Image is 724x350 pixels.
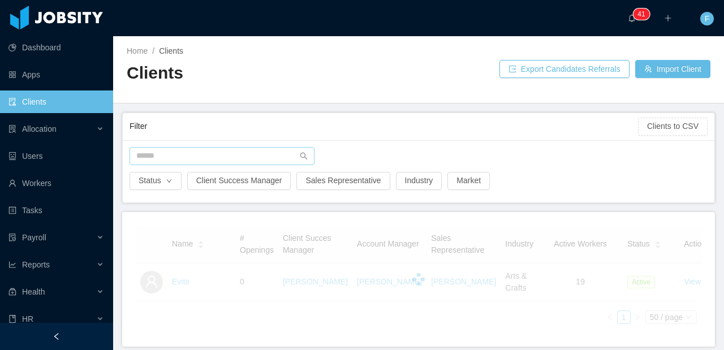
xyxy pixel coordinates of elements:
[8,36,104,59] a: icon: pie-chartDashboard
[8,145,104,167] a: icon: robotUsers
[8,199,104,222] a: icon: profileTasks
[633,8,649,20] sup: 41
[8,234,16,241] i: icon: file-protect
[159,46,183,55] span: Clients
[8,315,16,323] i: icon: book
[127,46,148,55] a: Home
[130,172,182,190] button: Statusicon: down
[22,124,57,133] span: Allocation
[300,152,308,160] i: icon: search
[499,60,630,78] button: icon: exportExport Candidates Referrals
[22,287,45,296] span: Health
[8,288,16,296] i: icon: medicine-box
[628,14,636,22] i: icon: bell
[635,60,710,78] button: icon: usergroup-addImport Client
[447,172,490,190] button: Market
[8,261,16,269] i: icon: line-chart
[8,63,104,86] a: icon: appstoreApps
[130,116,638,137] div: Filter
[8,90,104,113] a: icon: auditClients
[127,62,419,85] h2: Clients
[641,8,645,20] p: 1
[638,118,708,136] button: Clients to CSV
[705,12,710,25] span: F
[8,125,16,133] i: icon: solution
[22,314,33,323] span: HR
[396,172,442,190] button: Industry
[22,233,46,242] span: Payroll
[664,14,672,22] i: icon: plus
[637,8,641,20] p: 4
[22,260,50,269] span: Reports
[8,172,104,195] a: icon: userWorkers
[187,172,291,190] button: Client Success Manager
[296,172,390,190] button: Sales Representative
[152,46,154,55] span: /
